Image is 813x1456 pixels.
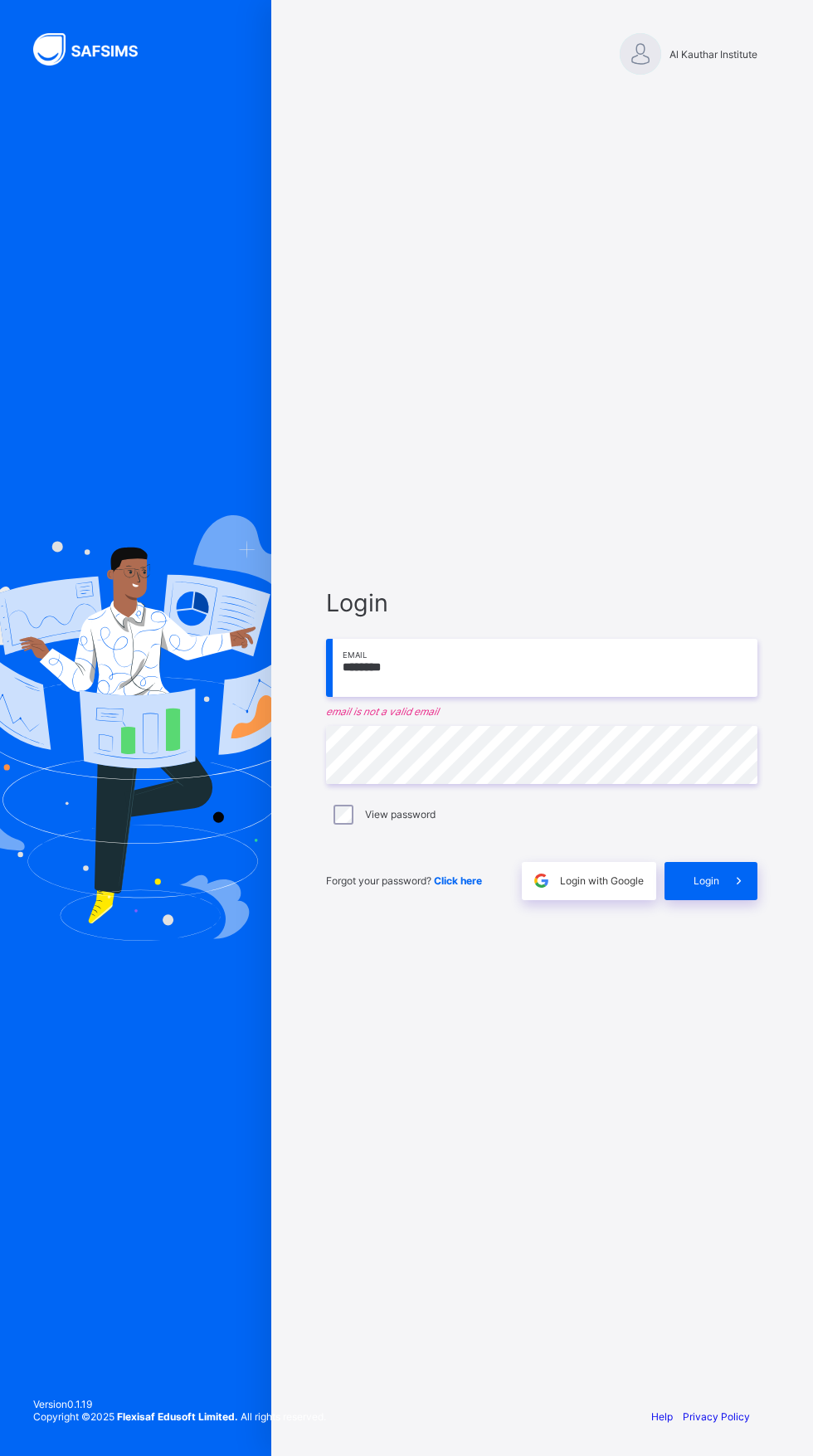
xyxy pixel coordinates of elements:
[117,1410,238,1423] strong: Flexisaf Edusoft Limited.
[365,808,436,821] label: View password
[33,33,158,66] img: SAFSIMS Logo
[532,871,551,890] img: google.396cfc9801f0270233282035f929180a.svg
[683,1410,750,1423] a: Privacy Policy
[669,48,757,61] span: Al Kauthar Institute
[694,874,719,887] span: Login
[326,705,757,718] em: email is not a valid email
[560,874,644,887] span: Login with Google
[434,874,482,887] a: Click here
[326,874,482,887] span: Forgot your password?
[651,1410,673,1423] a: Help
[33,1398,326,1410] span: Version 0.1.19
[33,1410,326,1423] span: Copyright © 2025 All rights reserved.
[326,588,757,617] span: Login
